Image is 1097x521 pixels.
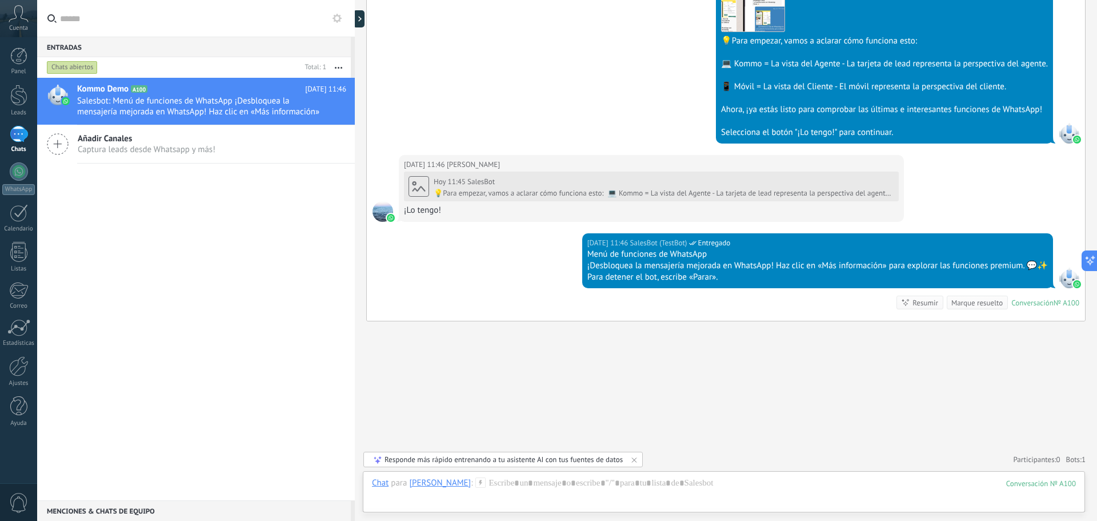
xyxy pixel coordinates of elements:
[9,25,28,32] span: Cuenta
[1059,123,1079,144] span: SalesBot
[587,260,1048,272] div: ¡Desbloquea la mensajería mejorada en WhatsApp! Haz clic en «Más información» para explorar las f...
[721,58,1048,70] div: 💻 Kommo = La vista del Agente - La tarjeta de lead representa la perspectiva del agente.
[1006,479,1076,488] div: 100
[391,478,407,489] span: para
[1059,268,1079,288] span: SalesBot
[698,237,731,249] span: Entregado
[2,420,35,427] div: Ayuda
[630,237,687,249] span: SalesBot (TestBot)
[2,146,35,153] div: Chats
[1066,455,1086,464] span: Bots:
[353,10,365,27] div: Mostrar
[721,35,1048,47] div: 💡Para empezar, vamos a aclarar cómo funciona esto:
[62,97,70,105] img: waba.svg
[1073,280,1081,288] img: waba.svg
[2,109,35,117] div: Leads
[47,61,98,74] div: Chats abiertos
[78,144,215,155] span: Captura leads desde Whatsapp y más!
[37,78,355,125] a: Kommo Demo A100 [DATE] 11:46 Salesbot: Menú de funciones de WhatsApp ¡Desbloquea la mensajería me...
[912,297,938,308] div: Resumir
[1054,298,1079,308] div: № A100
[471,478,473,489] span: :
[2,340,35,347] div: Estadísticas
[1013,455,1060,464] a: Participantes:0
[2,303,35,310] div: Correo
[447,159,500,170] span: David
[387,214,395,222] img: waba.svg
[37,37,351,57] div: Entradas
[404,159,447,170] div: [DATE] 11:46
[301,62,326,73] div: Total: 1
[2,225,35,233] div: Calendario
[404,205,899,216] div: ¡Lo tengo!
[1073,136,1081,144] img: waba.svg
[2,380,35,387] div: Ajustes
[587,249,1048,260] div: Menú de funciones de WhatsApp
[2,184,35,195] div: WhatsApp
[721,81,1048,93] div: 📱 Móvil = La vista del Cliente - El móvil representa la perspectiva del cliente.
[78,133,215,144] span: Añadir Canales
[37,500,351,521] div: Menciones & Chats de equipo
[131,85,147,93] span: A100
[373,201,393,222] span: David
[326,57,351,78] button: Más
[434,189,894,198] div: 💡Para empezar, vamos a aclarar cómo funciona esto: 💻 Kommo = La vista del Agente - La tarjeta de ...
[587,237,630,249] div: [DATE] 11:46
[1082,455,1086,464] span: 1
[2,265,35,273] div: Listas
[305,83,346,95] span: [DATE] 11:46
[721,104,1048,116] div: Ahora, ¡ya estás listo para comprobar las últimas e interesantes funciones de WhatsApp!
[721,127,1048,138] div: Selecciona el botón "¡Lo tengo!" para continuar.
[77,83,129,95] span: Kommo Demo
[951,297,1003,308] div: Marque resuelto
[434,177,467,186] div: Hoy 11:45
[1056,455,1060,464] span: 0
[385,455,623,464] div: Responde más rápido entrenando a tu asistente AI con tus fuentes de datos
[409,478,471,488] div: David
[467,177,495,186] span: SalesBot
[1011,298,1054,308] div: Conversación
[2,68,35,75] div: Panel
[587,272,1048,283] div: Para detener el bot, escribe «Parar».
[77,96,325,117] span: Salesbot: Menú de funciones de WhatsApp ¡Desbloquea la mensajería mejorada en WhatsApp! Haz clic ...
